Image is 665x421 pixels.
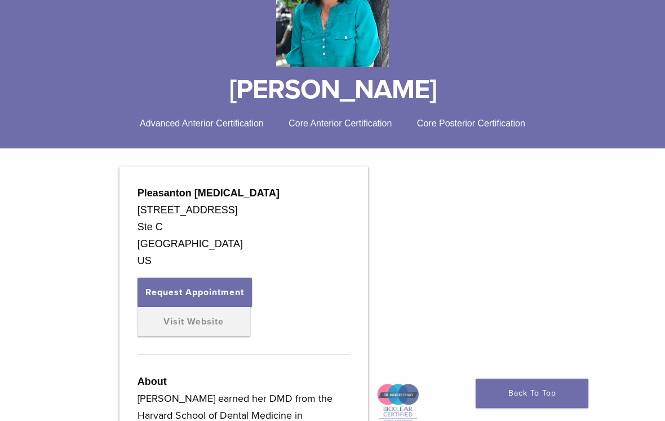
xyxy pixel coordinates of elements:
[476,379,588,408] a: Back To Top
[138,187,280,199] strong: Pleasanton [MEDICAL_DATA]
[138,235,350,269] div: [GEOGRAPHIC_DATA] US
[417,119,525,128] span: Core Posterior Certification
[138,201,350,218] div: [STREET_ADDRESS]
[138,218,350,235] div: Ste C
[138,376,167,387] strong: About
[289,119,392,128] span: Core Anterior Certification
[138,278,252,307] button: Request Appointment
[138,307,250,336] a: Visit Website
[140,119,264,128] span: Advanced Anterior Certification
[8,76,657,103] h1: [PERSON_NAME]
